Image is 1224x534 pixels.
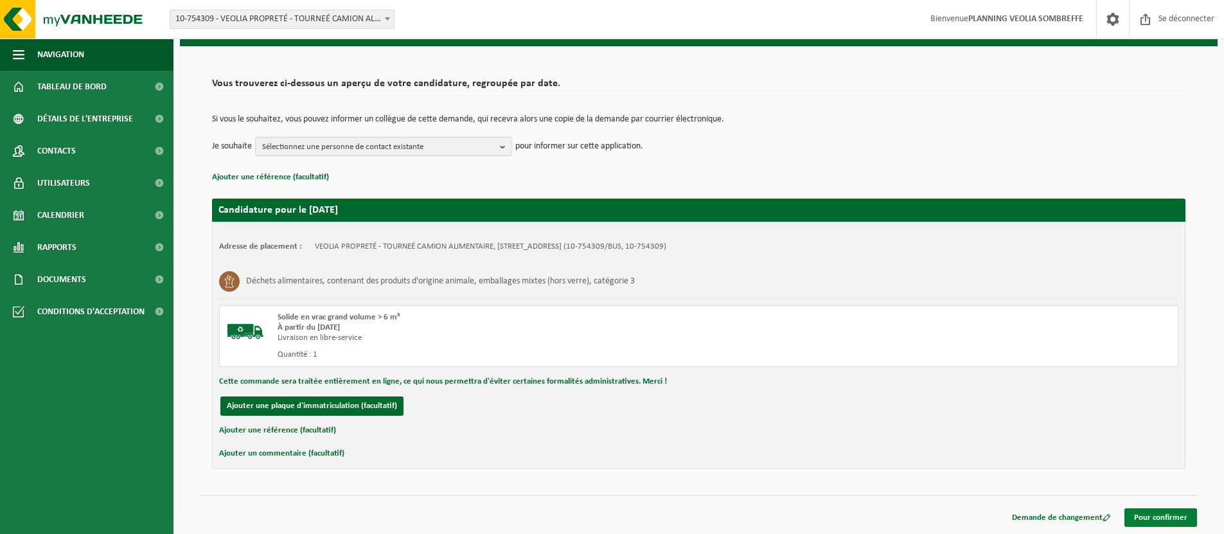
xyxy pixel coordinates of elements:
[278,323,340,332] font: À partir du [DATE]
[278,350,317,359] font: Quantité : 1
[37,275,86,285] font: Documents
[1002,508,1121,527] a: Demande de changement
[315,242,666,251] font: VEOLIA PROPRETÉ - TOURNEÉ CAMION ALIMENTAIRE, [STREET_ADDRESS] (10-754309/BUS, 10-754309)
[278,313,400,321] font: Solide en vrac grand volume > 6 m³
[1012,513,1103,522] font: Demande de changement
[175,14,467,24] font: 10-754309 - VEOLIA PROPRETÉ - TOURNEÉ CAMION ALIMENTAIRE - SOMBREFFE
[219,377,667,386] font: Cette commande sera traitée entièrement en ligne, ce qui nous permettra d'éviter certaines formal...
[219,445,344,462] button: Ajouter un commentaire (facultatif)
[37,50,84,60] font: Navigation
[170,10,394,28] span: 10-754309 - VEOLIA PROPRETÉ - TOURNEÉ CAMION ALIMENTAIRE - SOMBREFFE
[262,143,423,151] font: Sélectionnez une personne de contact existante
[212,141,252,151] font: Je souhaite
[220,396,404,416] button: Ajouter une plaque d'immatriculation (facultatif)
[219,373,667,390] button: Cette commande sera traitée entièrement en ligne, ce qui nous permettra d'éviter certaines formal...
[255,137,512,156] button: Sélectionnez une personne de contact existante
[219,422,336,439] button: Ajouter une référence (facultatif)
[218,205,338,215] font: Candidature pour le [DATE]
[1158,14,1214,24] font: Se déconnecter
[219,426,336,434] font: Ajouter une référence (facultatif)
[226,312,265,351] img: BL-SO-LV.png
[219,449,344,458] font: Ajouter un commentaire (facultatif)
[37,211,84,220] font: Calendrier
[1134,513,1187,522] font: Pour confirmer
[37,147,76,156] font: Contacts
[278,334,362,342] font: Livraison en libre-service
[37,82,107,92] font: Tableau de bord
[212,169,329,186] button: Ajouter une référence (facultatif)
[515,141,643,151] font: pour informer sur cette application.
[227,402,397,410] font: Ajouter une plaque d'immatriculation (facultatif)
[246,276,635,286] font: Déchets alimentaires, contenant des produits d'origine animale, emballages mixtes (hors verre), c...
[1124,508,1197,527] a: Pour confirmer
[170,10,395,29] span: 10-754309 - VEOLIA PROPRETÉ - TOURNEÉ CAMION ALIMENTAIRE - SOMBREFFE
[968,14,1083,24] font: PLANNING VEOLIA SOMBREFFE
[37,179,90,188] font: Utilisateurs
[930,14,968,24] font: Bienvenue
[212,78,560,89] font: Vous trouverez ci-dessous un aperçu de votre candidature, regroupée par date.
[37,114,133,124] font: Détails de l'entreprise
[212,173,329,181] font: Ajouter une référence (facultatif)
[212,114,724,124] font: Si vous le souhaitez, vous pouvez informer un collègue de cette demande, qui recevra alors une co...
[37,307,145,317] font: Conditions d'acceptation
[37,243,76,253] font: Rapports
[219,242,302,251] font: Adresse de placement :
